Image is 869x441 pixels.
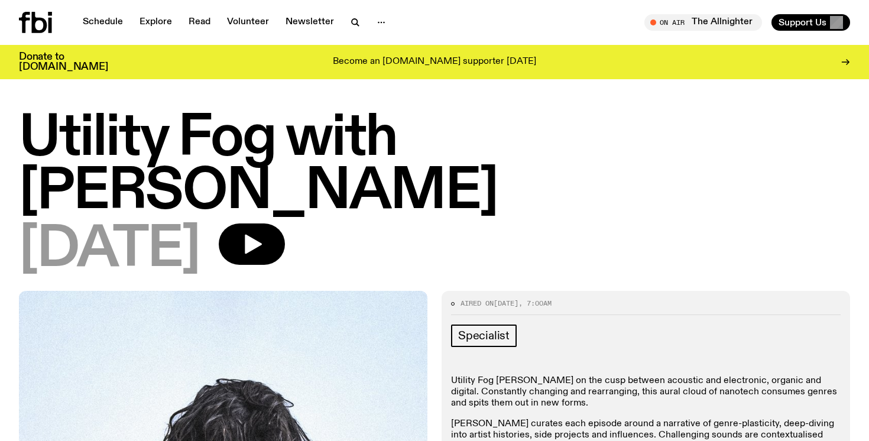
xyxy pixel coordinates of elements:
[132,14,179,31] a: Explore
[278,14,341,31] a: Newsletter
[458,329,510,342] span: Specialist
[494,299,518,308] span: [DATE]
[461,299,494,308] span: Aired on
[779,17,826,28] span: Support Us
[771,14,850,31] button: Support Us
[19,223,200,277] span: [DATE]
[657,18,756,27] span: Tune in live
[451,325,517,347] a: Specialist
[220,14,276,31] a: Volunteer
[451,375,841,410] p: Utility Fog [PERSON_NAME] on the cusp between acoustic and electronic, organic and digital. Const...
[644,14,762,31] button: On AirThe Allnighter
[19,52,108,72] h3: Donate to [DOMAIN_NAME]
[518,299,552,308] span: , 7:00am
[76,14,130,31] a: Schedule
[181,14,218,31] a: Read
[333,57,536,67] p: Become an [DOMAIN_NAME] supporter [DATE]
[19,112,850,219] h1: Utility Fog with [PERSON_NAME]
